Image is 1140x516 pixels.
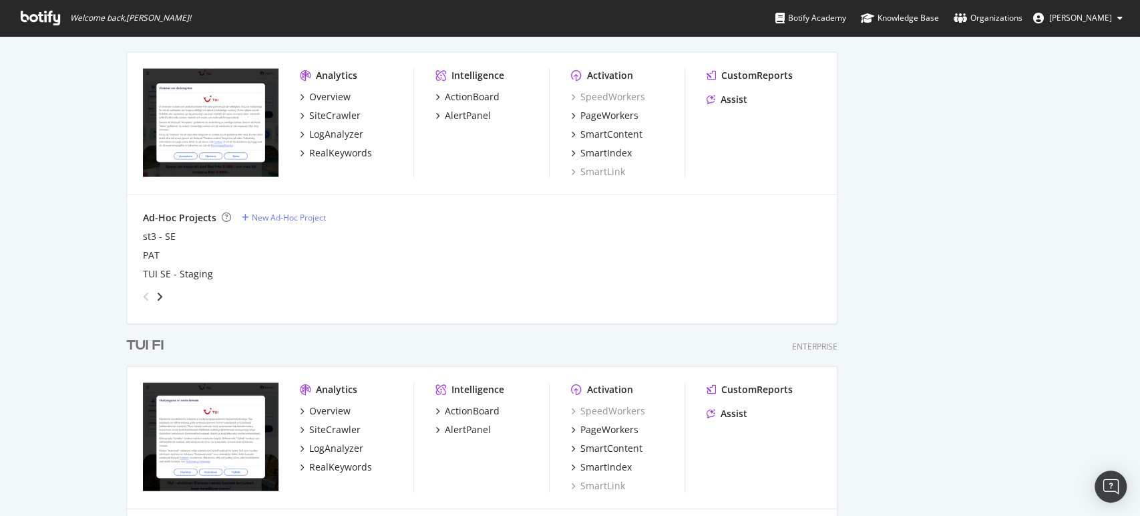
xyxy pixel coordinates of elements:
a: Overview [300,404,351,418]
button: [PERSON_NAME] [1022,7,1133,29]
div: Knowledge Base [861,11,939,25]
a: ActionBoard [435,90,500,104]
span: Welcome back, [PERSON_NAME] ! [70,13,191,23]
div: Assist [721,407,747,420]
div: Activation [587,383,633,396]
div: AlertPanel [445,423,491,436]
a: SmartIndex [571,461,632,474]
div: SiteCrawler [309,109,361,122]
div: SmartIndex [580,146,632,160]
a: AlertPanel [435,423,491,436]
a: SpeedWorkers [571,404,645,418]
div: Analytics [316,383,357,396]
a: SiteCrawler [300,109,361,122]
div: Open Intercom Messenger [1095,471,1127,503]
a: SpeedWorkers [571,90,645,104]
div: angle-right [155,290,164,303]
a: Assist [707,93,747,106]
div: Enterprise [792,341,837,352]
div: PageWorkers [580,423,638,436]
a: Assist [707,407,747,420]
div: CustomReports [721,383,793,396]
div: Overview [309,404,351,418]
div: Ad-Hoc Projects [143,211,216,225]
div: Intelligence [451,383,504,396]
div: angle-left [138,286,155,307]
a: SmartContent [571,128,642,141]
a: PAT [143,249,160,262]
div: SmartContent [580,442,642,455]
a: SmartLink [571,479,625,493]
a: TUI FI [126,336,169,356]
div: Botify Academy [775,11,846,25]
a: New Ad-Hoc Project [242,212,326,223]
div: TUI FI [126,336,164,356]
a: RealKeywords [300,146,372,160]
div: AlertPanel [445,109,491,122]
div: Organizations [954,11,1022,25]
div: Overview [309,90,351,104]
a: RealKeywords [300,461,372,474]
a: LogAnalyzer [300,442,363,455]
div: CustomReports [721,69,793,82]
div: ActionBoard [445,404,500,418]
a: ActionBoard [435,404,500,418]
a: SmartContent [571,442,642,455]
div: ActionBoard [445,90,500,104]
div: SmartIndex [580,461,632,474]
div: SiteCrawler [309,423,361,436]
a: PageWorkers [571,109,638,122]
a: PageWorkers [571,423,638,436]
a: CustomReports [707,69,793,82]
div: Intelligence [451,69,504,82]
div: LogAnalyzer [309,442,363,455]
a: st3 - SE [143,230,176,243]
div: New Ad-Hoc Project [252,212,326,223]
div: RealKeywords [309,146,372,160]
div: LogAnalyzer [309,128,363,141]
span: Kristiina Halme [1049,12,1112,23]
div: Analytics [316,69,357,82]
img: tui.se [143,69,278,177]
a: SiteCrawler [300,423,361,436]
a: CustomReports [707,383,793,396]
a: AlertPanel [435,109,491,122]
div: RealKeywords [309,461,372,474]
div: SmartContent [580,128,642,141]
div: Activation [587,69,633,82]
a: Overview [300,90,351,104]
a: SmartLink [571,165,625,178]
a: TUI SE - Staging [143,267,213,281]
a: SmartIndex [571,146,632,160]
img: tui.fi [143,383,278,491]
div: Assist [721,93,747,106]
div: PageWorkers [580,109,638,122]
a: LogAnalyzer [300,128,363,141]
